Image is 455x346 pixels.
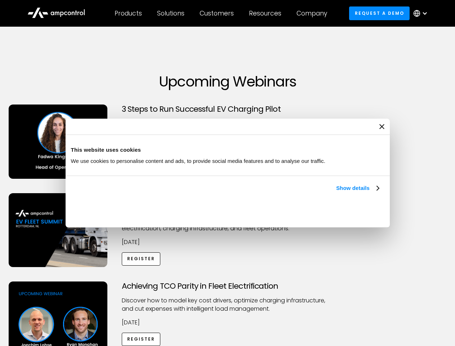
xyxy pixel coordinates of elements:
[200,9,234,17] div: Customers
[115,9,142,17] div: Products
[296,9,327,17] div: Company
[122,252,161,266] a: Register
[122,281,334,291] h3: Achieving TCO Parity in Fleet Electrification
[122,297,334,313] p: Discover how to model key cost drivers, optimize charging infrastructure, and cut expenses with i...
[336,184,379,192] a: Show details
[122,333,161,346] a: Register
[157,9,184,17] div: Solutions
[122,319,334,327] p: [DATE]
[122,105,334,114] h3: 3 Steps to Run Successful EV Charging Pilot
[278,201,382,222] button: Okay
[249,9,281,17] div: Resources
[122,238,334,246] p: [DATE]
[379,124,384,129] button: Close banner
[71,158,326,164] span: We use cookies to personalise content and ads, to provide social media features and to analyse ou...
[349,6,410,20] a: Request a demo
[9,73,447,90] h1: Upcoming Webinars
[71,146,384,154] div: This website uses cookies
